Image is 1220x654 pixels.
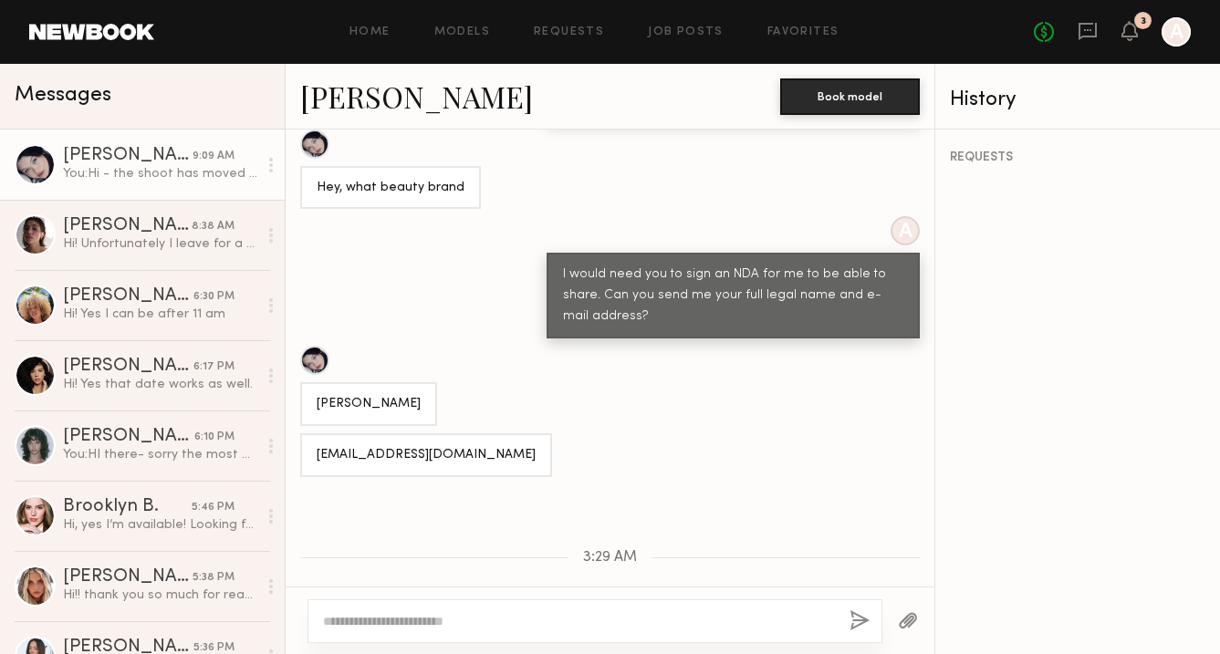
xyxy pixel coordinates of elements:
[349,26,391,38] a: Home
[434,26,490,38] a: Models
[63,306,257,323] div: Hi! Yes I can be after 11 am
[63,587,257,604] div: Hi!! thank you so much for reaching out! I would love to work with you guys I have a casting at 8...
[63,358,193,376] div: [PERSON_NAME]
[583,550,637,566] span: 3:29 AM
[1141,16,1146,26] div: 3
[63,217,192,235] div: [PERSON_NAME]
[317,445,536,466] div: [EMAIL_ADDRESS][DOMAIN_NAME]
[950,89,1205,110] div: History
[192,499,235,516] div: 5:46 PM
[194,429,235,446] div: 6:10 PM
[193,148,235,165] div: 9:09 AM
[193,288,235,306] div: 6:30 PM
[63,498,192,516] div: Brooklyn B.
[15,85,111,106] span: Messages
[192,218,235,235] div: 8:38 AM
[63,235,257,253] div: Hi! Unfortunately I leave for a trip to [GEOGRAPHIC_DATA] that day!
[563,265,903,327] div: I would need you to sign an NDA for me to be able to share. Can you send me your full legal name ...
[63,147,193,165] div: [PERSON_NAME]
[300,77,533,116] a: [PERSON_NAME]
[63,428,194,446] div: [PERSON_NAME]
[63,446,257,463] div: You: HI there- sorry the most we can do is 1k.
[534,26,604,38] a: Requests
[193,569,235,587] div: 5:38 PM
[63,376,257,393] div: Hi! Yes that date works as well.
[63,287,193,306] div: [PERSON_NAME]
[193,358,235,376] div: 6:17 PM
[1162,17,1191,47] a: A
[317,394,421,415] div: [PERSON_NAME]
[950,151,1205,164] div: REQUESTS
[63,165,257,182] div: You: Hi - the shoot has moved to 9/22 - are you avail that day?
[317,178,464,199] div: Hey, what beauty brand
[780,88,920,103] a: Book model
[63,568,193,587] div: [PERSON_NAME]
[767,26,839,38] a: Favorites
[648,26,724,38] a: Job Posts
[780,78,920,115] button: Book model
[63,516,257,534] div: Hi, yes I’m available! Looking forward to hearing more details from you :)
